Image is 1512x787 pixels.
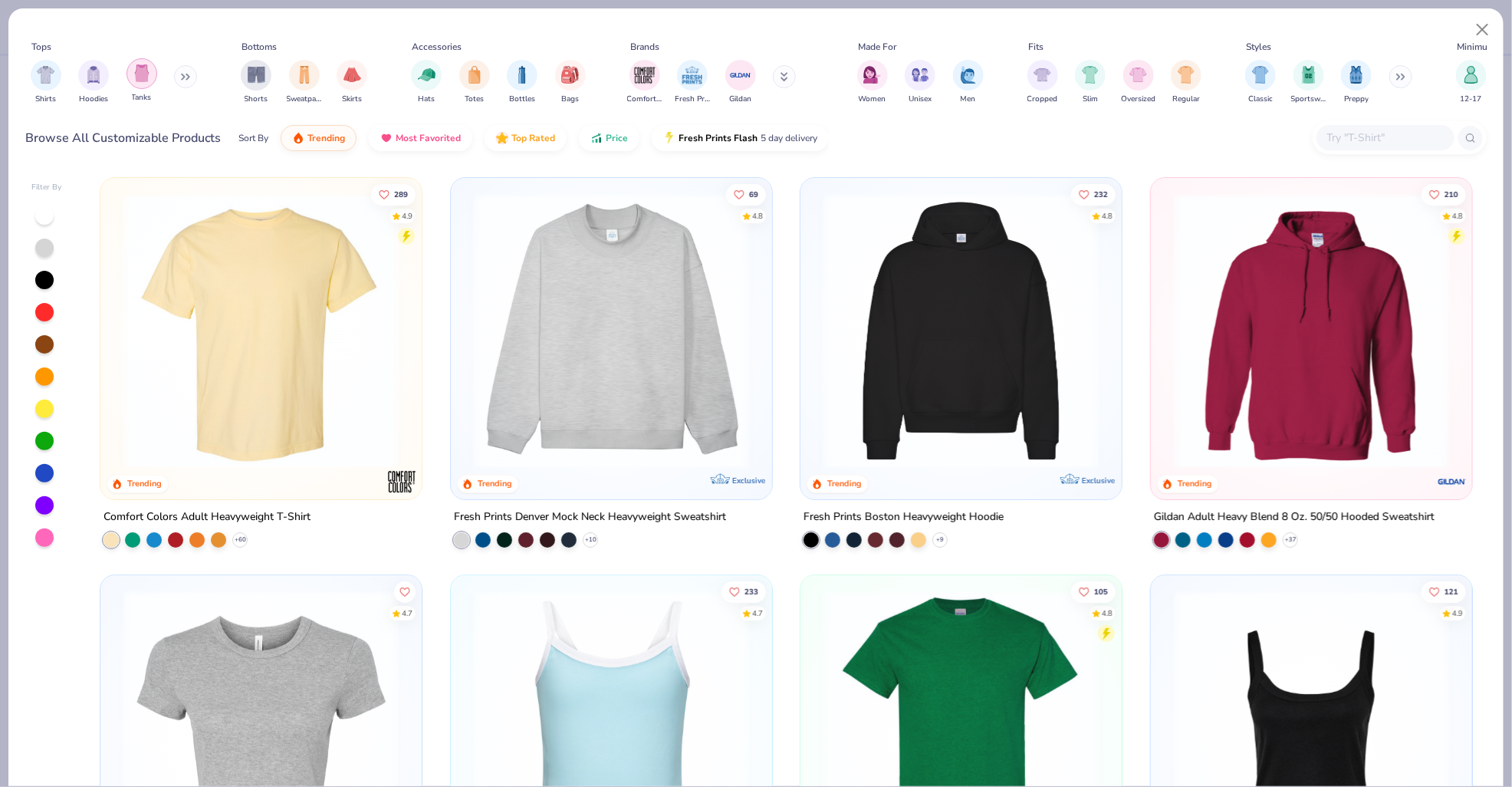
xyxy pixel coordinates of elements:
span: Unisex [909,94,932,105]
div: filter for Hoodies [78,60,109,105]
button: filter button [725,60,756,105]
div: filter for Sportswear [1291,60,1326,105]
img: Regular Image [1178,66,1195,84]
span: Totes [465,94,484,105]
div: filter for Tanks [127,58,157,104]
div: Fresh Prints Denver Mock Neck Heavyweight Sweatshirt [454,508,726,527]
img: Classic Image [1252,66,1270,84]
div: 4.9 [402,210,413,222]
div: Accessories [413,40,462,54]
img: Tanks Image [133,64,150,82]
button: filter button [1075,60,1106,105]
button: Most Favorited [369,125,472,151]
div: filter for Hats [411,60,442,105]
div: filter for Regular [1171,60,1201,105]
img: Bottles Image [514,66,531,84]
img: Gildan Image [729,64,752,87]
button: filter button [337,60,367,105]
button: filter button [905,60,935,105]
button: filter button [1456,60,1487,105]
span: 233 [744,588,758,595]
div: 4.8 [752,210,763,222]
img: TopRated.gif [496,132,508,144]
div: 4.8 [1103,210,1113,222]
span: 232 [1095,190,1109,198]
img: Slim Image [1082,66,1099,84]
span: 289 [394,190,408,198]
button: filter button [1121,60,1155,105]
img: Shorts Image [248,66,265,84]
button: Like [394,581,416,602]
button: filter button [459,60,490,105]
span: Tanks [132,92,152,104]
span: Gildan [729,94,751,105]
div: filter for Cropped [1027,60,1058,105]
span: Cropped [1027,94,1058,105]
span: 5 day delivery [761,130,817,147]
div: filter for Comfort Colors [627,60,662,105]
img: most_fav.gif [380,132,393,144]
div: 4.8 [1452,210,1463,222]
div: Bottoms [242,40,278,54]
img: flash.gif [663,132,675,144]
span: Classic [1248,94,1273,105]
button: filter button [1245,60,1276,105]
span: + 10 [584,535,596,545]
img: a90f7c54-8796-4cb2-9d6e-4e9644cfe0fe [756,193,1047,469]
img: 12-17 Image [1463,66,1480,84]
span: Exclusive [1082,476,1115,486]
div: Browse All Customizable Products [26,129,222,147]
button: filter button [1027,60,1058,105]
img: Shirts Image [37,66,54,84]
div: Filter By [31,182,62,193]
div: Brands [630,40,659,54]
div: filter for Totes [459,60,490,105]
span: 105 [1095,588,1109,595]
div: filter for Sweatpants [287,60,322,105]
img: Unisex Image [912,66,929,84]
img: Preppy Image [1348,66,1365,84]
img: Comfort Colors Image [633,64,656,87]
img: Comfort Colors logo [386,466,417,497]
button: filter button [627,60,662,105]
img: e55d29c3-c55d-459c-bfd9-9b1c499ab3c6 [406,193,696,469]
div: Fresh Prints Boston Heavyweight Hoodie [804,508,1004,527]
img: f5d85501-0dbb-4ee4-b115-c08fa3845d83 [466,193,757,469]
div: filter for Slim [1075,60,1106,105]
button: Like [1422,183,1466,205]
button: Close [1468,15,1497,44]
span: Fresh Prints [675,94,710,105]
div: filter for Gildan [725,60,756,105]
button: filter button [127,60,157,105]
img: 029b8af0-80e6-406f-9fdc-fdf898547912 [116,193,406,469]
img: Bags Image [561,66,578,84]
button: filter button [507,60,537,105]
button: filter button [1291,60,1326,105]
button: Like [721,581,766,602]
span: Exclusive [731,476,764,486]
span: Hats [418,94,435,105]
span: 210 [1445,190,1458,198]
button: filter button [287,60,322,105]
button: filter button [675,60,710,105]
span: 69 [749,190,758,198]
span: + 60 [234,535,245,545]
span: Shirts [35,94,56,105]
img: Gildan logo [1437,466,1468,497]
img: Men Image [960,66,977,84]
button: filter button [241,60,271,105]
div: Minimums [1457,40,1500,54]
span: Bottles [509,94,535,105]
span: Top Rated [511,132,555,144]
img: Hoodies Image [85,66,102,84]
div: filter for Oversized [1121,60,1155,105]
div: Comfort Colors Adult Heavyweight T-Shirt [104,508,311,527]
span: Women [859,94,886,105]
div: filter for 12-17 [1456,60,1487,105]
div: 4.9 [1452,608,1463,619]
button: Price [579,125,639,151]
div: filter for Unisex [905,60,935,105]
button: Fresh Prints Flash5 day delivery [652,125,829,151]
div: 4.8 [1103,608,1113,619]
div: filter for Men [953,60,984,105]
